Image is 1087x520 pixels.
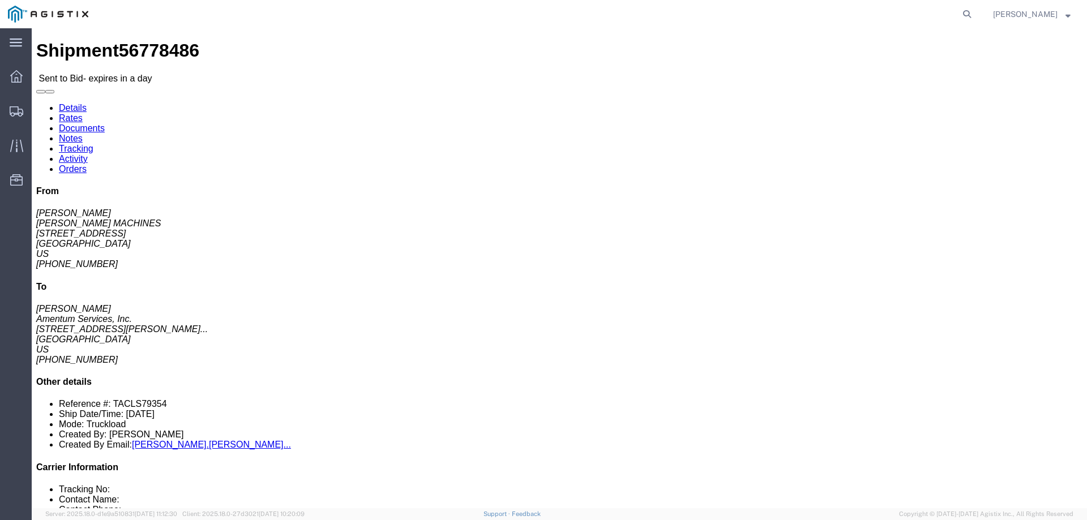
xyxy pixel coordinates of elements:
[45,510,177,517] span: Server: 2025.18.0-d1e9a510831
[899,509,1073,519] span: Copyright © [DATE]-[DATE] Agistix Inc., All Rights Reserved
[992,7,1071,21] button: [PERSON_NAME]
[512,510,541,517] a: Feedback
[32,28,1087,508] iframe: FS Legacy Container
[259,510,305,517] span: [DATE] 10:20:09
[8,6,88,23] img: logo
[182,510,305,517] span: Client: 2025.18.0-27d3021
[993,8,1058,20] span: Cierra Brown
[135,510,177,517] span: [DATE] 11:12:30
[483,510,512,517] a: Support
